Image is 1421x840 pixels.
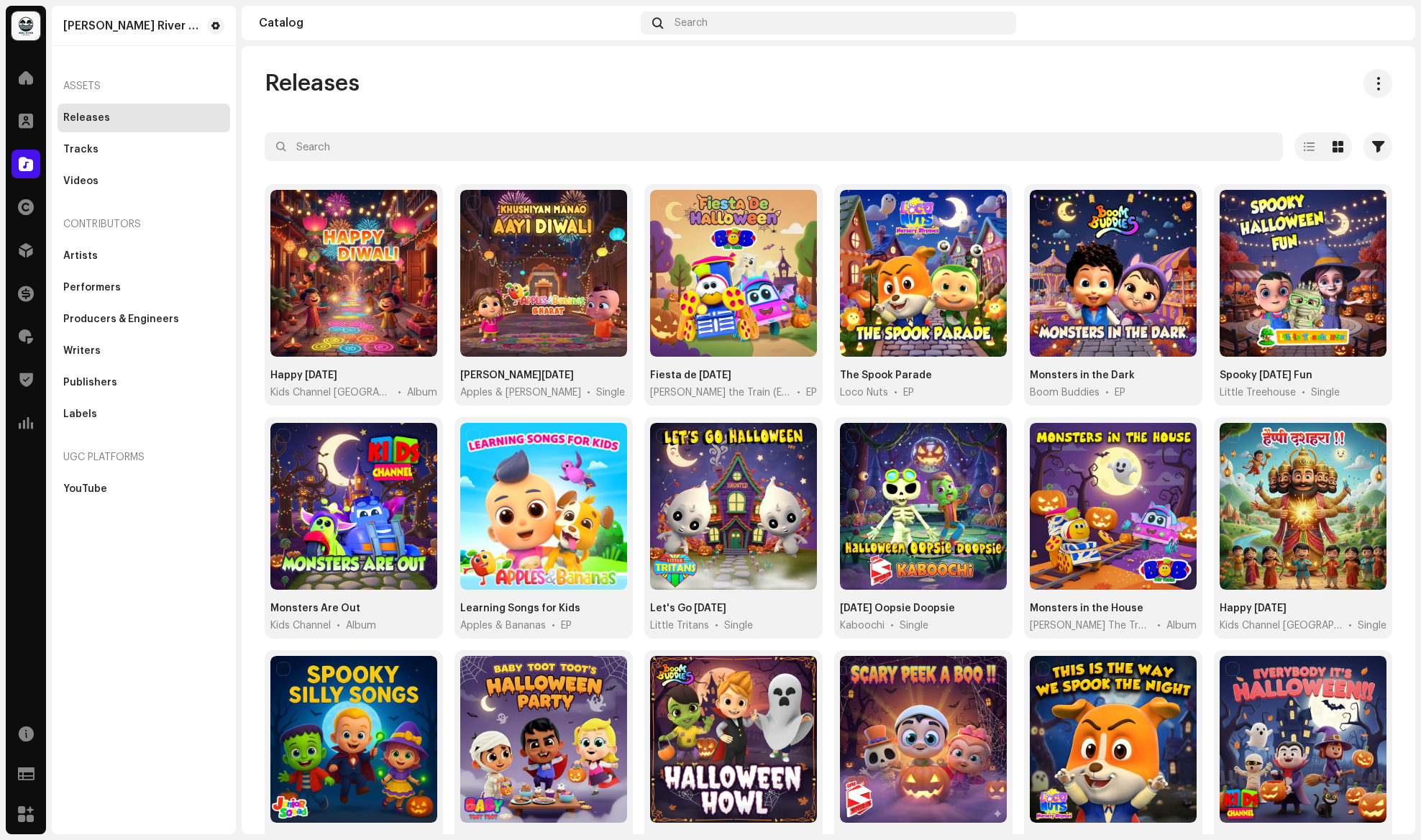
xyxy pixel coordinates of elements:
[1375,12,1398,35] img: aa667d68-6f2a-49b3-a378-5c7a0ce4385c
[1105,385,1109,400] span: •
[840,368,932,383] div: The Spook Parade
[797,385,800,400] span: •
[840,601,955,616] div: Halloween Oopsie Doopsie
[650,618,709,633] span: Little Tritans
[337,618,340,633] span: •
[1115,385,1125,400] div: EP
[1358,618,1386,633] div: Single
[265,69,360,98] span: Releases
[460,601,580,616] div: Learning Songs for Kids
[1030,368,1135,383] div: Monsters in the Dark
[460,618,546,633] span: Apples & Bananas
[270,618,331,633] span: Kids Channel
[407,385,437,400] div: Album
[58,368,230,397] re-m-nav-item: Publishers
[1030,601,1143,616] div: Monsters in the House
[63,20,201,32] div: Deel River Music
[58,440,230,475] re-a-nav-header: UGC Platforms
[460,385,581,400] span: Apples & Bananas Bharat
[63,345,101,357] div: Writers
[1030,618,1151,633] span: Bob The Train
[650,601,726,616] div: Let's Go Halloween
[587,385,590,400] span: •
[724,618,753,633] div: Single
[900,618,928,633] div: Single
[270,368,337,383] div: Happy Diwali
[58,475,230,503] re-m-nav-item: YouTube
[58,207,230,242] re-a-nav-header: Contributors
[1220,601,1287,616] div: Happy Dussehra
[58,305,230,334] re-m-nav-item: Producers & Engineers
[650,368,731,383] div: Fiesta de Halloween
[1311,385,1340,400] div: Single
[58,135,230,164] re-m-nav-item: Tracks
[1348,618,1352,633] span: •
[63,112,110,124] div: Releases
[58,167,230,196] re-m-nav-item: Videos
[715,618,718,633] span: •
[890,618,894,633] span: •
[552,618,555,633] span: •
[58,69,230,104] re-a-nav-header: Assets
[270,385,392,400] span: Kids Channel India
[596,385,625,400] div: Single
[398,385,401,400] span: •
[903,385,914,400] div: EP
[63,175,99,187] div: Videos
[58,104,230,132] re-m-nav-item: Releases
[63,144,99,155] div: Tracks
[63,483,107,495] div: YouTube
[270,601,360,616] div: Monsters Are Out
[1157,618,1161,633] span: •
[840,385,888,400] span: Loco Nuts
[63,408,97,420] div: Labels
[894,385,897,400] span: •
[840,618,885,633] span: Kaboochi
[63,314,179,325] div: Producers & Engineers
[806,385,817,400] div: EP
[58,337,230,365] re-m-nav-item: Writers
[63,250,98,262] div: Artists
[265,132,1283,161] input: Search
[675,17,708,29] span: Search
[58,273,230,302] re-m-nav-item: Performers
[12,12,40,40] img: b01bb792-8356-4547-a3ed-9d154c7bda15
[346,618,376,633] div: Album
[58,242,230,270] re-m-nav-item: Artists
[1220,368,1312,383] div: Spooky Halloween Fun
[1030,385,1100,400] span: Boom Buddies
[58,400,230,429] re-m-nav-item: Labels
[1302,385,1305,400] span: •
[1220,385,1296,400] span: Little Treehouse
[1220,618,1343,633] span: Kids Channel India
[561,618,572,633] div: EP
[63,377,117,388] div: Publishers
[460,368,574,383] div: Khushiyan Manao Aayi Diwali
[259,17,635,29] div: Catalog
[63,282,121,293] div: Performers
[1166,618,1197,633] div: Album
[650,385,791,400] span: Bob the Train (Español)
